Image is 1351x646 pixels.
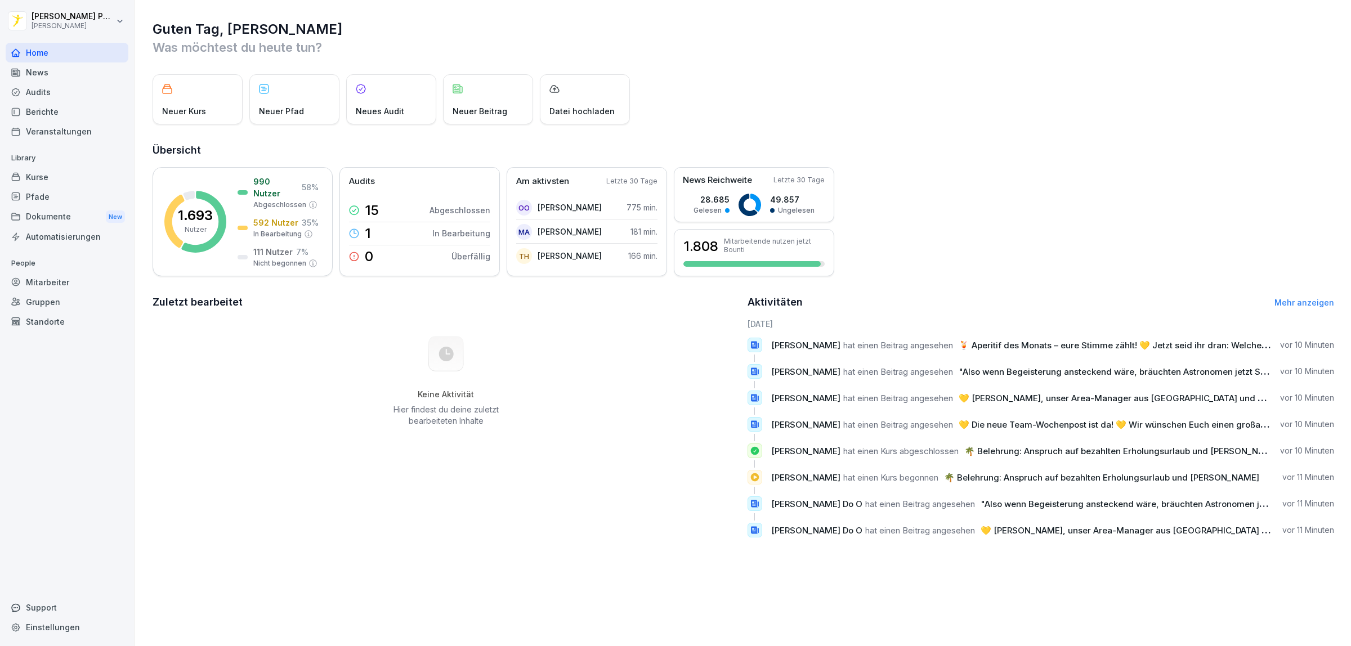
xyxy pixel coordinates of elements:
p: In Bearbeitung [432,227,490,239]
a: Kurse [6,167,128,187]
span: [PERSON_NAME] Do O [771,525,862,536]
a: Mehr anzeigen [1274,298,1334,307]
div: OO [516,200,532,216]
p: 1.693 [178,209,213,222]
p: [PERSON_NAME] [538,250,602,262]
p: Library [6,149,128,167]
div: TH [516,248,532,264]
span: hat einen Beitrag angesehen [843,393,953,403]
span: hat einen Beitrag angesehen [843,340,953,351]
p: Nutzer [185,225,207,235]
p: 990 Nutzer [253,176,298,199]
a: Standorte [6,312,128,331]
p: Neuer Kurs [162,105,206,117]
span: 🌴 Belehrung: Anspruch auf bezahlten Erholungsurlaub und [PERSON_NAME] [944,472,1259,483]
a: Pfade [6,187,128,207]
div: Automatisierungen [6,227,128,246]
p: Letzte 30 Tage [606,176,657,186]
span: [PERSON_NAME] [771,472,840,483]
span: [PERSON_NAME] [771,366,840,377]
p: 775 min. [627,201,657,213]
p: Datei hochladen [549,105,615,117]
p: vor 10 Minuten [1280,339,1334,351]
h2: Übersicht [153,142,1334,158]
a: Audits [6,82,128,102]
p: Am aktivsten [516,175,569,188]
p: vor 10 Minuten [1280,392,1334,403]
h3: 1.808 [683,237,718,256]
p: Letzte 30 Tage [773,175,825,185]
p: [PERSON_NAME] [538,201,602,213]
a: Berichte [6,102,128,122]
p: [PERSON_NAME] [538,226,602,237]
div: Support [6,598,128,617]
p: In Bearbeitung [253,229,302,239]
a: Home [6,43,128,62]
p: Neuer Beitrag [453,105,507,117]
p: News Reichweite [683,174,752,187]
p: vor 10 Minuten [1280,445,1334,456]
p: 58 % [302,181,319,193]
p: Neuer Pfad [259,105,304,117]
p: Mitarbeitende nutzen jetzt Bounti [724,237,825,254]
p: 166 min. [628,250,657,262]
span: [PERSON_NAME] [771,419,840,430]
p: Ungelesen [778,205,815,216]
p: 181 min. [630,226,657,237]
span: [PERSON_NAME] [771,393,840,403]
a: News [6,62,128,82]
div: MA [516,224,532,240]
p: 15 [365,204,379,217]
p: Abgeschlossen [430,204,490,216]
p: Gelesen [694,205,722,216]
p: [PERSON_NAME] [32,22,114,30]
h2: Aktivitäten [748,294,803,310]
p: 28.685 [694,194,730,205]
p: Überfällig [451,250,490,262]
p: Abgeschlossen [253,200,306,210]
p: 7 % [296,246,308,258]
span: hat einen Beitrag angesehen [865,525,975,536]
span: 🌴 Belehrung: Anspruch auf bezahlten Erholungsurlaub und [PERSON_NAME] [964,446,1280,456]
span: hat einen Beitrag angesehen [843,419,953,430]
h6: [DATE] [748,318,1335,330]
h1: Guten Tag, [PERSON_NAME] [153,20,1334,38]
p: vor 11 Minuten [1282,524,1334,536]
p: Nicht begonnen [253,258,306,268]
span: hat einen Kurs begonnen [843,472,938,483]
p: vor 10 Minuten [1280,366,1334,377]
a: Veranstaltungen [6,122,128,141]
p: Audits [349,175,375,188]
span: [PERSON_NAME] Do O [771,499,862,509]
a: Gruppen [6,292,128,312]
p: [PERSON_NAME] Paulsen [32,12,114,21]
p: vor 11 Minuten [1282,472,1334,483]
h5: Keine Aktivität [389,389,503,400]
a: Mitarbeiter [6,272,128,292]
p: Was möchtest du heute tun? [153,38,1334,56]
p: 592 Nutzer [253,217,298,228]
p: 35 % [302,217,319,228]
p: Neues Audit [356,105,404,117]
a: DokumenteNew [6,207,128,227]
span: hat einen Kurs abgeschlossen [843,446,959,456]
p: People [6,254,128,272]
p: 111 Nutzer [253,246,293,258]
span: hat einen Beitrag angesehen [843,366,953,377]
span: hat einen Beitrag angesehen [865,499,975,509]
p: 0 [365,250,373,263]
p: Hier findest du deine zuletzt bearbeiteten Inhalte [389,404,503,427]
p: 49.857 [770,194,815,205]
a: Einstellungen [6,617,128,637]
div: Dokumente [6,207,128,227]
